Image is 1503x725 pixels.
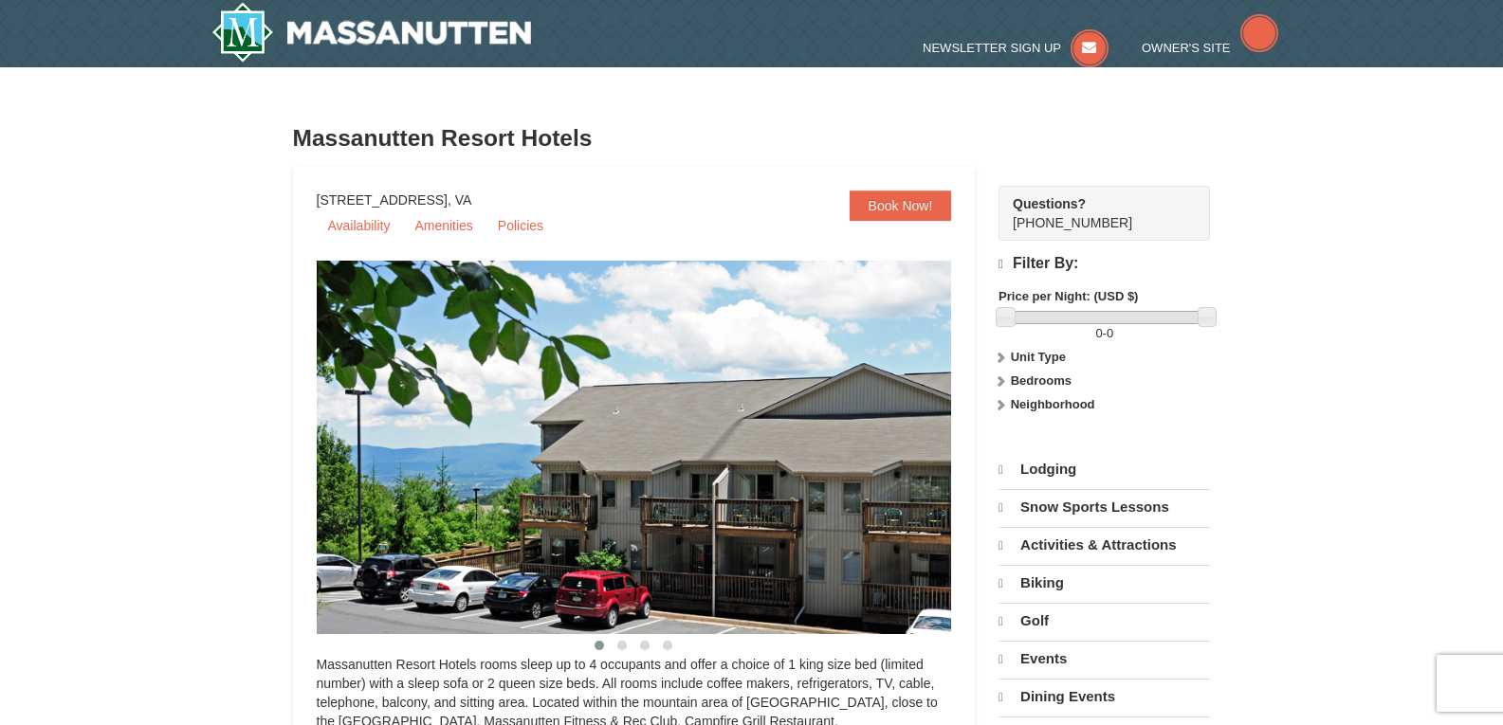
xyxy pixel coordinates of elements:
strong: Neighborhood [1011,397,1095,411]
a: Snow Sports Lessons [999,489,1210,525]
img: 19219026-1-e3b4ac8e.jpg [317,261,999,634]
a: Lodging [999,452,1210,487]
a: Golf [999,603,1210,639]
a: Biking [999,565,1210,601]
span: [PHONE_NUMBER] [1013,194,1176,230]
strong: Bedrooms [1011,373,1072,388]
a: Owner's Site [1142,41,1278,55]
strong: Price per Night: (USD $) [999,289,1138,303]
h4: Filter By: [999,255,1210,273]
span: 0 [1095,326,1102,340]
strong: Unit Type [1011,350,1066,364]
a: Amenities [403,211,484,240]
a: Book Now! [850,190,952,221]
a: Activities & Attractions [999,527,1210,563]
a: Newsletter Sign Up [923,41,1109,55]
img: Massanutten Resort Logo [211,2,532,63]
a: Dining Events [999,679,1210,715]
a: Policies [486,211,555,240]
span: 0 [1107,326,1113,340]
span: Newsletter Sign Up [923,41,1061,55]
a: Events [999,641,1210,677]
a: Massanutten Resort [211,2,532,63]
label: - [999,324,1210,343]
a: Availability [317,211,402,240]
span: Owner's Site [1142,41,1231,55]
strong: Questions? [1013,196,1086,211]
h3: Massanutten Resort Hotels [293,119,1211,157]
